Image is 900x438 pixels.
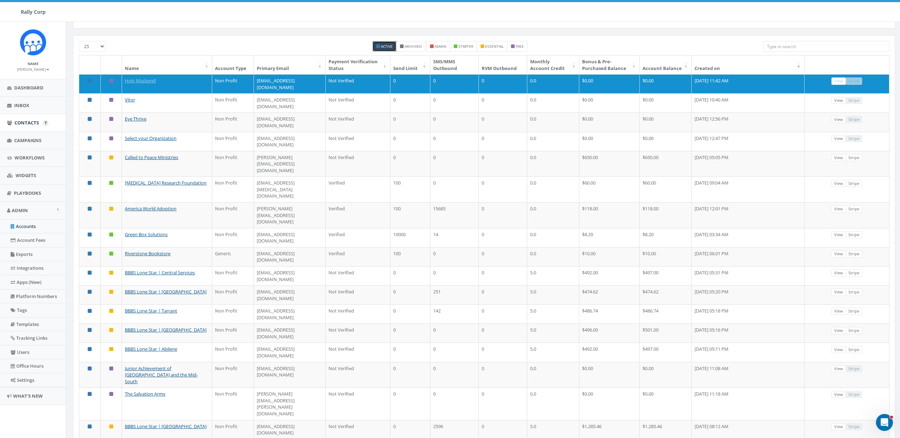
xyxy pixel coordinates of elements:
td: 0 [430,132,479,151]
td: $0.00 [579,362,639,388]
input: Type to search [763,41,889,52]
a: Stripe [846,327,862,334]
td: 0 [430,266,479,285]
a: View [831,77,846,85]
a: Riverstone Bookstore [125,250,170,257]
span: Admin [12,207,28,214]
a: Green Box Solutions [125,231,168,238]
a: View [831,231,846,239]
td: $10.00 [640,247,692,266]
th: Payment Verification Status : activate to sort column ascending [326,56,390,74]
th: Primary Email : activate to sort column ascending [254,56,326,74]
a: BBBS Lone Star | Abilene [125,346,177,352]
td: Non Profit [212,343,254,362]
small: essential [485,44,504,49]
a: View [831,135,846,142]
td: [EMAIL_ADDRESS][DOMAIN_NAME] [254,228,326,247]
td: Non Profit [212,387,254,420]
img: Icon_1.png [20,29,46,56]
td: 0.0 [527,228,579,247]
span: Rally Corp [21,8,46,15]
td: Non Profit [212,132,254,151]
td: 0 [390,112,430,132]
td: 0.0 [527,247,579,266]
td: 100 [390,202,430,228]
td: $0.00 [579,93,639,112]
td: 0 [390,387,430,420]
td: [DATE] 05:05 PM [692,151,805,177]
td: $8.20 [579,228,639,247]
th: Account Type [212,56,254,74]
td: 5.0 [527,304,579,323]
th: Bonus &amp; Pre-Purchased Balance: activate to sort column ascending [579,56,639,74]
td: 251 [430,285,479,304]
a: BBBS Lone Star | Tarrant [125,308,177,314]
a: Vitor [125,97,135,103]
td: Verified [326,247,390,266]
a: Stripe [846,205,862,213]
td: 0 [430,323,479,343]
td: 0.0 [527,362,579,388]
td: Non Profit [212,323,254,343]
td: 0 [479,266,527,285]
td: [DATE] 03:34 AM [692,228,805,247]
td: $650.00 [640,151,692,177]
td: Non Profit [212,202,254,228]
small: admin [435,44,446,49]
td: 0.0 [527,132,579,151]
th: RVM Outbound [479,56,527,74]
th: Send Limit: activate to sort column ascending [390,56,430,74]
span: Campaigns [14,137,41,144]
td: $650.00 [579,151,639,177]
td: Non Profit [212,176,254,202]
small: starter [458,44,473,49]
td: 0 [430,176,479,202]
td: 0 [390,362,430,388]
td: Not Verified [326,323,390,343]
a: View [831,365,846,373]
td: $0.00 [640,93,692,112]
td: [DATE] 05:11 PM [692,343,805,362]
a: View [831,116,846,123]
a: Called to Peace Ministries [125,154,178,160]
td: 14 [430,228,479,247]
a: Select your Organization [125,135,176,141]
td: Not Verified [326,362,390,388]
td: [EMAIL_ADDRESS][DOMAIN_NAME] [254,304,326,323]
td: $8.20 [640,228,692,247]
td: [EMAIL_ADDRESS][DOMAIN_NAME] [254,323,326,343]
td: Non Profit [212,93,254,112]
a: BBBS Lone Star | Central Services [125,269,195,276]
td: $60.00 [579,176,639,202]
small: Name [28,61,39,66]
td: [EMAIL_ADDRESS][DOMAIN_NAME] [254,93,326,112]
td: $501.00 [640,323,692,343]
a: View [831,205,846,213]
a: The Salvation Army [125,391,166,397]
td: 0 [479,323,527,343]
td: 0 [430,387,479,420]
td: $0.00 [640,112,692,132]
td: $118.00 [640,202,692,228]
td: $118.00 [579,202,639,228]
a: View [831,308,846,315]
a: View [831,269,846,277]
td: $492.00 [579,343,639,362]
td: $0.00 [640,132,692,151]
td: 10000 [390,228,430,247]
td: 5.0 [527,343,579,362]
a: Junior Achievement of [GEOGRAPHIC_DATA] and the Mid-South [125,365,198,385]
td: 0 [479,74,527,93]
td: [DATE] 05:20 PM [692,285,805,304]
a: Holy Mackerel! [125,77,156,84]
td: [EMAIL_ADDRESS][DOMAIN_NAME] [254,112,326,132]
a: [MEDICAL_DATA] Research Foundation [125,180,207,186]
td: Not Verified [326,151,390,177]
td: [PERSON_NAME][EMAIL_ADDRESS][DOMAIN_NAME] [254,202,326,228]
td: 0 [390,323,430,343]
td: [EMAIL_ADDRESS][DOMAIN_NAME] [254,285,326,304]
td: 0 [390,93,430,112]
td: 5.0 [527,266,579,285]
td: [PERSON_NAME][EMAIL_ADDRESS][DOMAIN_NAME] [254,151,326,177]
td: [DATE] 12:47 PM [692,132,805,151]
